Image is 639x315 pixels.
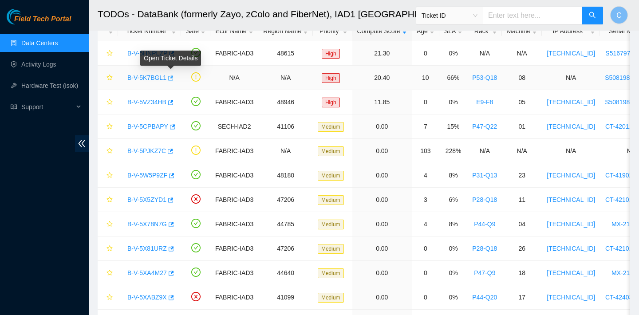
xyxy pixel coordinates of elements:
button: C [610,6,628,24]
button: star [103,193,113,207]
td: FABRIC-IAD3 [210,236,258,261]
span: Field Tech Portal [14,15,71,24]
span: close-circle [191,194,201,204]
td: 0.00 [352,139,412,163]
td: 23 [502,163,542,188]
td: FABRIC-IAD3 [210,163,258,188]
a: Data Centers [21,39,58,47]
span: Support [21,98,74,116]
span: star [106,197,113,204]
span: star [106,148,113,155]
span: check-circle [191,48,201,57]
td: 0% [439,261,467,285]
td: 0.00 [352,236,412,261]
a: P47-Q22 [472,123,497,130]
td: 0 [412,41,439,66]
span: exclamation-circle [191,146,201,155]
span: star [106,75,113,82]
span: Medium [318,195,344,205]
td: FABRIC-IAD3 [210,139,258,163]
td: 66% [439,66,467,90]
td: 6% [439,188,467,212]
td: 103 [412,139,439,163]
td: N/A [502,41,542,66]
td: 08 [502,66,542,90]
td: N/A [210,66,258,90]
a: E9-F8 [476,98,493,106]
button: star [103,168,113,182]
span: check-circle [191,268,201,277]
a: Activity Logs [21,61,56,68]
td: 4 [412,212,439,236]
a: B-V-5VZ34HB [127,98,166,106]
button: star [103,119,113,134]
a: [TECHNICAL_ID] [547,123,595,130]
button: search [582,7,603,24]
td: 18 [502,261,542,285]
td: 0.00 [352,261,412,285]
span: Medium [318,244,344,254]
td: FABRIC-IAD3 [210,261,258,285]
td: 8% [439,163,467,188]
a: [TECHNICAL_ID] [547,172,595,179]
a: [TECHNICAL_ID] [547,50,595,57]
td: N/A [542,66,600,90]
button: star [103,290,113,304]
a: B-V-5XA4M27 [127,269,167,276]
span: star [106,245,113,252]
button: star [103,144,113,158]
span: Medium [318,220,344,229]
a: P31-Q13 [472,172,497,179]
a: P53-Q18 [472,74,497,81]
td: FABRIC-IAD3 [210,212,258,236]
td: N/A [258,66,313,90]
span: Medium [318,122,344,132]
td: FABRIC-IAD3 [210,41,258,66]
span: star [106,221,113,228]
td: 44640 [258,261,313,285]
span: double-left [75,135,89,152]
button: star [103,71,113,85]
a: B-V-5XABZ9X [127,294,167,301]
span: C [616,10,622,21]
a: B-V-5CPBAPY [127,123,168,130]
td: 3 [412,188,439,212]
td: 11 [502,188,542,212]
td: 0% [439,90,467,114]
a: P28-Q18 [472,196,497,203]
button: star [103,95,113,109]
a: P47-Q9 [474,269,495,276]
td: 20.40 [352,66,412,90]
a: [TECHNICAL_ID] [547,98,595,106]
td: N/A [258,139,313,163]
button: star [103,266,113,280]
td: 48615 [258,41,313,66]
td: 0.00 [352,212,412,236]
td: 0.00 [352,188,412,212]
td: 48946 [258,90,313,114]
td: 0.00 [352,114,412,139]
a: B-V-5X5ZYD1 [127,196,166,203]
a: B-V-5W5P9ZF [127,172,167,179]
span: star [106,172,113,179]
a: [TECHNICAL_ID] [547,196,595,203]
td: 4 [412,163,439,188]
span: star [106,123,113,130]
span: star [106,294,113,301]
span: Medium [318,268,344,278]
td: 0% [439,236,467,261]
td: 48180 [258,163,313,188]
td: 228% [439,139,467,163]
td: N/A [467,41,502,66]
a: Hardware Test (isok) [21,82,78,89]
td: SECH-IAD2 [210,114,258,139]
span: Ticket ID [422,9,477,22]
a: P44-Q9 [474,220,495,228]
td: N/A [542,139,600,163]
a: P44-Q20 [472,294,497,301]
td: 11.85 [352,90,412,114]
td: 8% [439,212,467,236]
td: 0% [439,285,467,310]
span: check-circle [191,97,201,106]
span: High [322,98,340,107]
